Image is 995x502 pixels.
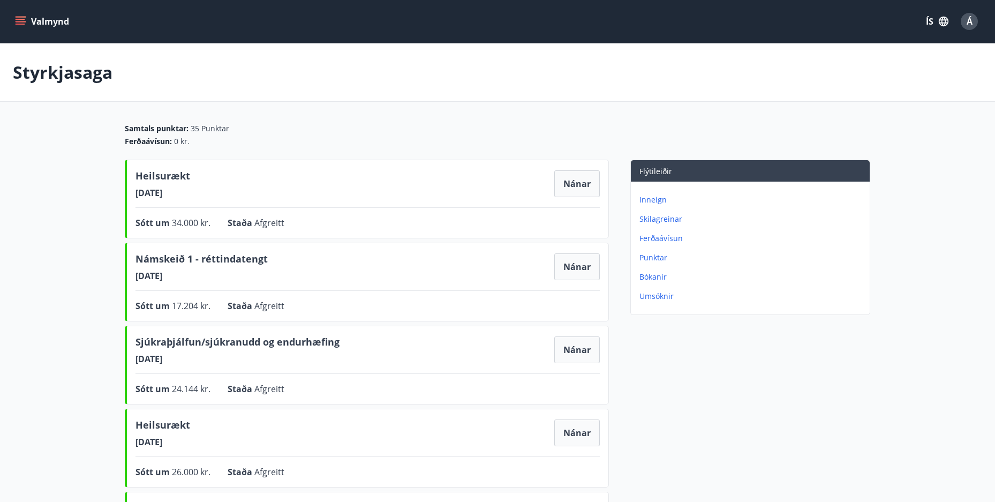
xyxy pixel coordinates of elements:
span: 26.000 kr. [172,466,210,478]
span: Sótt um [135,383,172,395]
span: Staða [228,466,254,478]
p: Ferðaávísun [639,233,865,244]
span: 0 kr. [174,136,190,147]
span: 17.204 kr. [172,300,210,312]
span: Afgreitt [254,383,284,395]
p: Skilagreinar [639,214,865,224]
span: Afgreitt [254,300,284,312]
p: Styrkjasaga [13,61,112,84]
span: Sótt um [135,466,172,478]
button: ÍS [920,12,954,31]
button: Nánar [554,253,600,280]
span: Staða [228,383,254,395]
button: Nánar [554,419,600,446]
span: [DATE] [135,436,190,448]
span: Heilsurækt [135,169,190,187]
button: menu [13,12,73,31]
span: Sótt um [135,217,172,229]
button: Nánar [554,170,600,197]
span: Sótt um [135,300,172,312]
button: Nánar [554,336,600,363]
span: [DATE] [135,187,190,199]
p: Punktar [639,252,865,263]
p: Umsóknir [639,291,865,302]
span: Samtals punktar : [125,123,189,134]
span: 24.144 kr. [172,383,210,395]
span: Heilsurækt [135,418,190,436]
span: Ferðaávísun : [125,136,172,147]
span: [DATE] [135,270,268,282]
span: [DATE] [135,353,340,365]
span: Afgreitt [254,217,284,229]
p: Bókanir [639,272,865,282]
p: Inneign [639,194,865,205]
button: Á [956,9,982,34]
span: Námskeið 1 - réttindatengt [135,252,268,270]
span: Flýtileiðir [639,166,672,176]
span: Á [967,16,973,27]
span: Staða [228,217,254,229]
span: 34.000 kr. [172,217,210,229]
span: 35 Punktar [191,123,229,134]
span: Sjúkraþjálfun/sjúkranudd og endurhæfing [135,335,340,353]
span: Afgreitt [254,466,284,478]
span: Staða [228,300,254,312]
